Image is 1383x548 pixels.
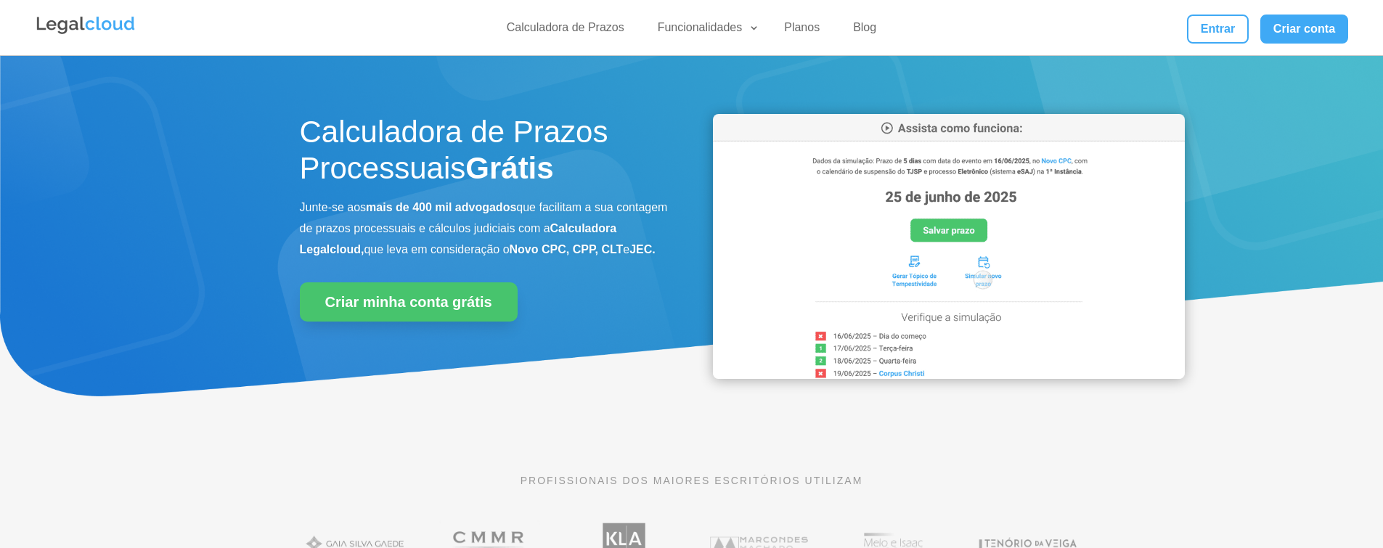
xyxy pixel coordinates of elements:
[300,222,617,255] b: Calculadora Legalcloud,
[1260,15,1349,44] a: Criar conta
[713,114,1185,379] img: Calculadora de Prazos Processuais da Legalcloud
[465,151,553,185] strong: Grátis
[35,15,136,36] img: Legalcloud Logo
[629,243,656,255] b: JEC.
[844,20,885,41] a: Blog
[366,201,516,213] b: mais de 400 mil advogados
[300,282,518,322] a: Criar minha conta grátis
[35,25,136,39] a: Logo da Legalcloud
[300,197,670,260] p: Junte-se aos que facilitam a sua contagem de prazos processuais e cálculos judiciais com a que le...
[649,20,760,41] a: Funcionalidades
[775,20,828,41] a: Planos
[300,114,670,195] h1: Calculadora de Prazos Processuais
[498,20,633,41] a: Calculadora de Prazos
[713,367,1185,382] a: Calculadora de Prazos Processuais da Legalcloud
[300,473,1084,488] p: PROFISSIONAIS DOS MAIORES ESCRITÓRIOS UTILIZAM
[1187,15,1248,44] a: Entrar
[510,243,624,255] b: Novo CPC, CPP, CLT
